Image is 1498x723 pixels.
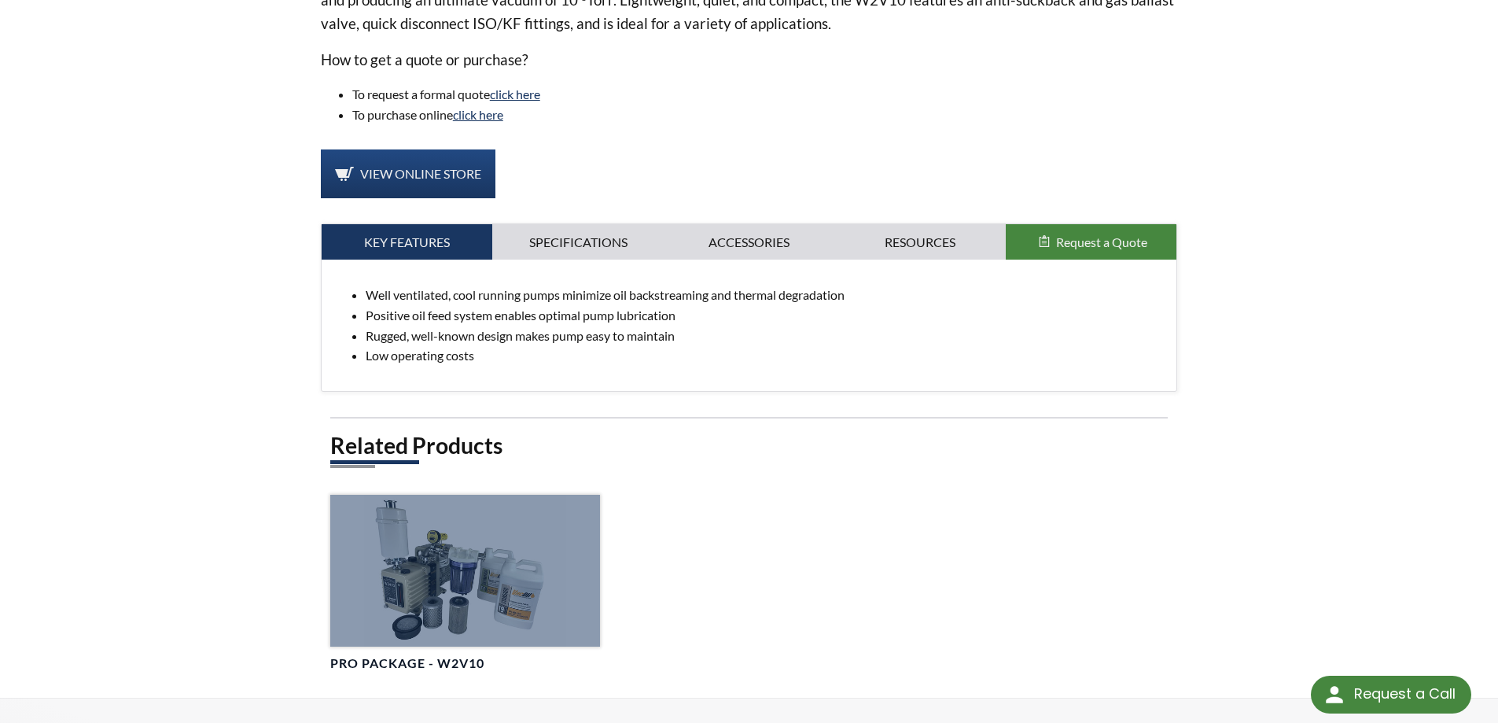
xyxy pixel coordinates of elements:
li: Well ventilated, cool running pumps minimize oil backstreaming and thermal degradation [366,285,1165,305]
img: round button [1322,682,1347,707]
a: W2V10 Vacuum Pump with Oil And Filter Options imagePro Package - W2V10 [330,495,600,672]
a: Key Features [322,224,493,260]
a: Resources [834,224,1006,260]
h2: Related Products [330,431,1169,460]
span: View Online Store [360,166,481,181]
h4: Pro Package - W2V10 [330,655,484,672]
a: Specifications [492,224,664,260]
div: Request a Call [1311,676,1471,714]
span: Request a Quote [1056,234,1147,249]
li: Rugged, well-known design makes pump easy to maintain [366,326,1165,346]
li: To request a formal quote [352,84,1178,105]
a: click here [453,107,503,122]
p: How to get a quote or purchase? [321,48,1178,72]
a: View Online Store [321,149,495,198]
a: Accessories [664,224,835,260]
div: Request a Call [1354,676,1456,712]
a: click here [490,87,540,101]
button: Request a Quote [1006,224,1177,260]
li: Positive oil feed system enables optimal pump lubrication [366,305,1165,326]
li: Low operating costs [366,345,1165,366]
li: To purchase online [352,105,1178,125]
